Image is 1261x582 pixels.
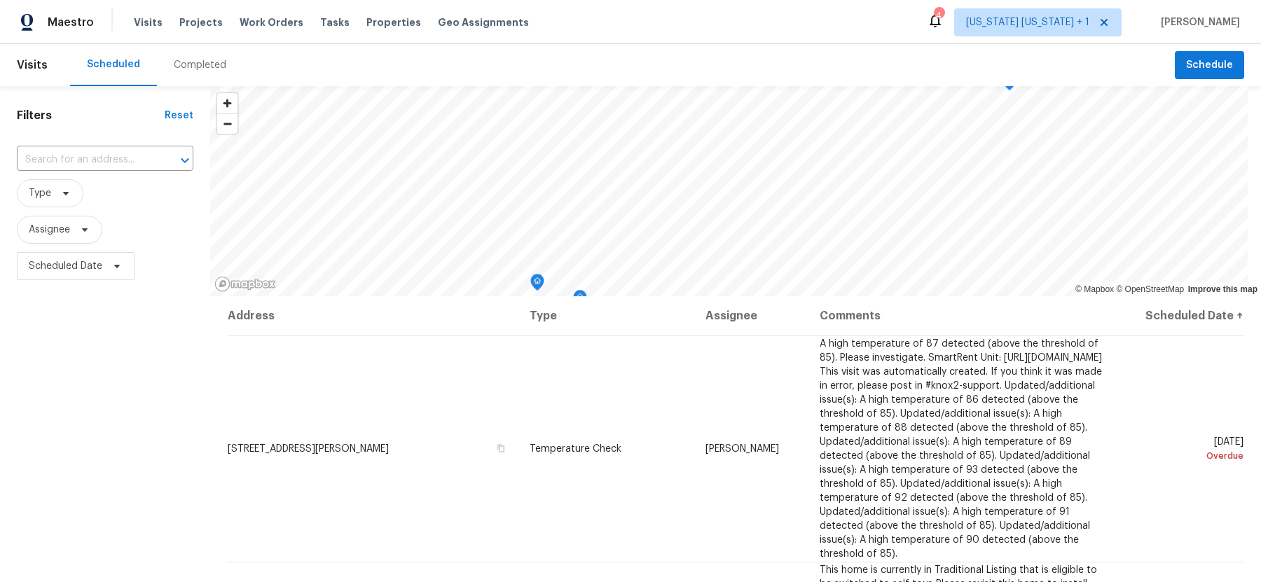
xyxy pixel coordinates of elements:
[934,8,944,22] div: 4
[17,149,154,171] input: Search for an address...
[1075,284,1114,294] a: Mapbox
[179,15,223,29] span: Projects
[228,444,389,454] span: [STREET_ADDRESS][PERSON_NAME]
[165,109,193,123] div: Reset
[808,296,1114,335] th: Comments
[174,58,226,72] div: Completed
[366,15,421,29] span: Properties
[518,296,695,335] th: Type
[438,15,529,29] span: Geo Assignments
[1116,284,1184,294] a: OpenStreetMap
[530,444,621,454] span: Temperature Check
[210,86,1248,296] canvas: Map
[29,223,70,237] span: Assignee
[495,442,507,455] button: Copy Address
[1155,15,1240,29] span: [PERSON_NAME]
[820,339,1102,559] span: A high temperature of 87 detected (above the threshold of 85). Please investigate. SmartRent Unit...
[1125,449,1243,463] div: Overdue
[705,444,779,454] span: [PERSON_NAME]
[694,296,808,335] th: Assignee
[217,113,237,134] button: Zoom out
[1114,296,1244,335] th: Scheduled Date ↑
[17,109,165,123] h1: Filters
[1125,437,1243,463] span: [DATE]
[1175,51,1244,80] button: Schedule
[240,15,303,29] span: Work Orders
[134,15,163,29] span: Visits
[17,50,48,81] span: Visits
[29,259,102,273] span: Scheduled Date
[175,151,195,170] button: Open
[1186,57,1233,74] span: Schedule
[530,274,544,296] div: Map marker
[227,296,518,335] th: Address
[29,186,51,200] span: Type
[320,18,350,27] span: Tasks
[214,276,276,292] a: Mapbox homepage
[1188,284,1257,294] a: Improve this map
[573,290,587,312] div: Map marker
[217,114,237,134] span: Zoom out
[966,15,1089,29] span: [US_STATE] [US_STATE] + 1
[48,15,94,29] span: Maestro
[217,93,237,113] button: Zoom in
[87,57,140,71] div: Scheduled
